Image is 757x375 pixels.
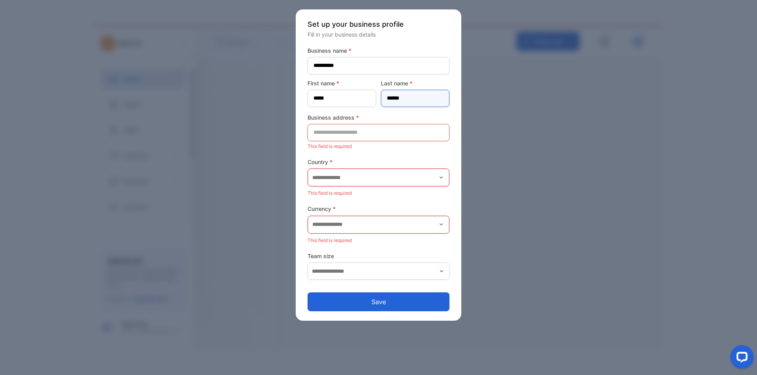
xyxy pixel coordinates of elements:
label: Currency [308,205,449,213]
button: Save [308,292,449,311]
label: First name [308,79,376,87]
p: This field is required [308,141,449,151]
p: Fill in your business details [308,30,449,39]
label: Business name [308,46,449,55]
label: Team size [308,252,449,260]
iframe: LiveChat chat widget [724,342,757,375]
p: This field is required [308,235,449,246]
label: Business address [308,113,449,122]
label: Last name [381,79,449,87]
p: Set up your business profile [308,19,449,30]
label: Country [308,158,449,166]
p: This field is required [308,188,449,198]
